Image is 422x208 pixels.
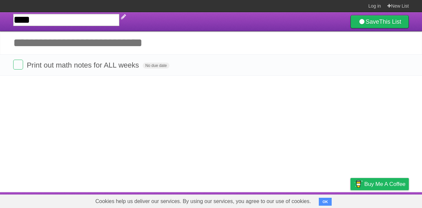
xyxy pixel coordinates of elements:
span: No due date [143,63,169,69]
button: OK [319,198,332,206]
b: This List [379,18,401,25]
label: Done [13,60,23,70]
a: Developers [285,194,311,206]
a: SaveThis List [350,15,409,28]
a: Buy me a coffee [350,178,409,190]
span: Print out math notes for ALL weeks [27,61,140,69]
img: Buy me a coffee [354,178,363,190]
a: About [263,194,277,206]
span: Buy me a coffee [364,178,406,190]
a: Suggest a feature [367,194,409,206]
a: Terms [319,194,334,206]
a: Privacy [342,194,359,206]
span: Cookies help us deliver our services. By using our services, you agree to our use of cookies. [89,195,317,208]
